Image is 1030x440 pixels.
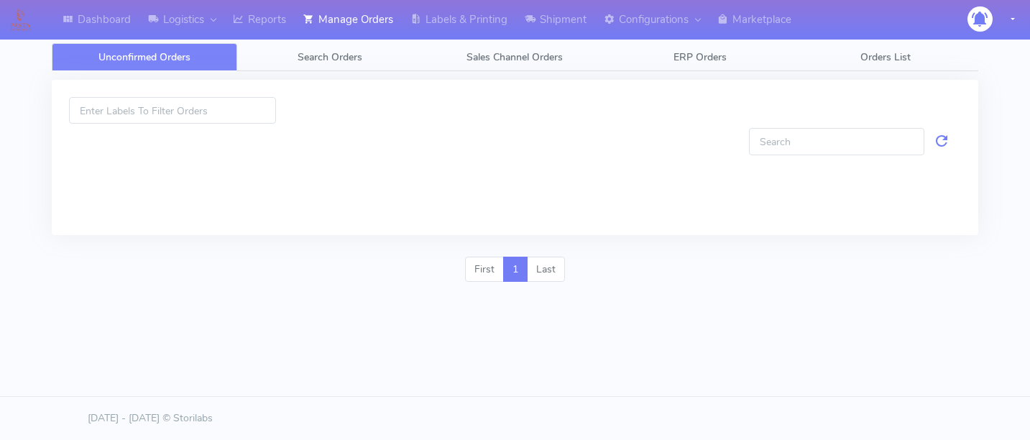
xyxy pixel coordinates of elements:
span: Orders List [860,50,911,64]
span: Sales Channel Orders [466,50,563,64]
input: Search [749,128,924,155]
ul: Tabs [52,43,978,71]
span: Search Orders [298,50,362,64]
span: Unconfirmed Orders [98,50,190,64]
input: Enter Labels To Filter Orders [69,97,276,124]
a: 1 [503,257,528,283]
span: ERP Orders [673,50,727,64]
